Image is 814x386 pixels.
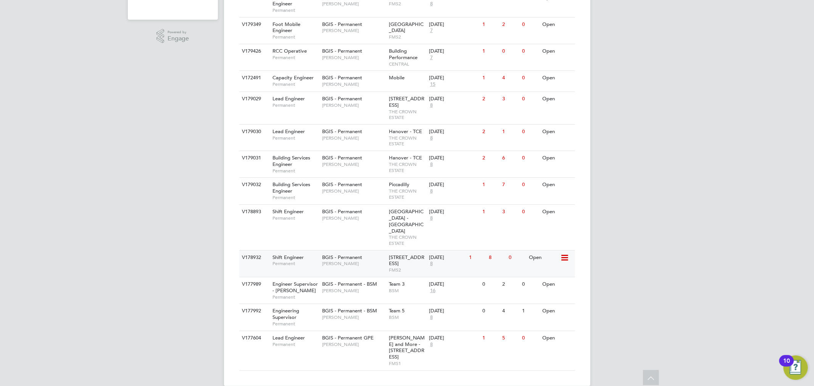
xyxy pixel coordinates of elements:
div: Open [540,304,574,318]
a: Powered byEngage [156,29,189,43]
span: BGIS - Permanent [322,208,362,215]
div: 8 [487,251,507,265]
span: Mobile [389,74,405,81]
div: [DATE] [429,254,465,261]
div: Open [527,251,560,265]
div: [DATE] [429,281,479,288]
span: BGIS - Permanent [322,74,362,81]
div: V179030 [240,125,267,139]
span: Engage [168,35,189,42]
div: V172491 [240,71,267,85]
div: 0 [521,125,540,139]
div: 0 [500,44,520,58]
span: Shift Engineer [272,254,304,261]
span: 8 [429,1,434,7]
div: 4 [500,304,520,318]
div: 2 [480,151,500,165]
span: RCC Operative [272,48,307,54]
span: Lead Engineer [272,335,305,341]
span: [PERSON_NAME] [322,55,385,61]
span: THE CROWN ESTATE [389,135,425,147]
span: FMS2 [389,34,425,40]
div: 2 [480,125,500,139]
div: 1 [480,178,500,192]
span: BGIS - Permanent [322,128,362,135]
span: Team 3 [389,281,405,287]
span: [PERSON_NAME] [322,288,385,294]
span: BGIS - Permanent [322,48,362,54]
div: Open [540,277,574,291]
span: [GEOGRAPHIC_DATA] [389,21,424,34]
span: [PERSON_NAME] [322,188,385,194]
div: [DATE] [429,209,479,215]
span: [PERSON_NAME] [322,1,385,7]
div: 0 [521,44,540,58]
div: 5 [500,331,520,345]
span: Permanent [272,7,318,13]
span: [PERSON_NAME] [322,135,385,141]
span: BGIS - Permanent - BSM [322,281,377,287]
span: Engineering Supervisor [272,307,299,320]
div: [DATE] [429,335,479,341]
span: Building Services Engineer [272,154,310,167]
div: 0 [521,178,540,192]
button: Open Resource Center, 10 new notifications [783,355,808,380]
span: THE CROWN ESTATE [389,161,425,173]
span: [PERSON_NAME] and More - [STREET_ADDRESS] [389,335,425,360]
span: [GEOGRAPHIC_DATA] - [GEOGRAPHIC_DATA] [389,208,424,234]
div: 7 [500,178,520,192]
span: 16 [429,288,437,294]
span: Permanent [272,34,318,40]
div: 0 [480,304,500,318]
span: Capacity Engineer [272,74,314,81]
span: [PERSON_NAME] [322,261,385,267]
span: BSM [389,314,425,320]
div: Open [540,178,574,192]
span: BGIS - Permanent [322,95,362,102]
span: Powered by [168,29,189,35]
span: BGIS - Permanent [322,154,362,161]
span: Hanover - TCE [389,128,422,135]
div: [DATE] [429,96,479,102]
div: 0 [521,277,540,291]
div: Open [540,151,574,165]
span: FMS1 [389,360,425,367]
div: 0 [521,18,540,32]
span: THE CROWN ESTATE [389,109,425,121]
span: [PERSON_NAME] [322,341,385,347]
div: V177992 [240,304,267,318]
div: V179029 [240,92,267,106]
span: BGIS - Permanent [322,254,362,261]
span: BGIS - Permanent - BSM [322,307,377,314]
span: [PERSON_NAME] [322,81,385,87]
span: Permanent [272,321,318,327]
span: Engineer Supervisor - [PERSON_NAME] [272,281,318,294]
div: 2 [480,92,500,106]
div: V179032 [240,178,267,192]
span: BGIS - Permanent GPE [322,335,374,341]
span: Permanent [272,294,318,300]
span: Piccadilly [389,181,409,188]
span: FMS2 [389,1,425,7]
span: Building Services Engineer [272,181,310,194]
span: 8 [429,188,434,195]
div: 6 [500,151,520,165]
span: Lead Engineer [272,128,305,135]
div: V178932 [240,251,267,265]
span: [PERSON_NAME] [322,27,385,34]
div: 3 [500,92,520,106]
div: 0 [521,205,540,219]
span: Permanent [272,195,318,201]
span: Permanent [272,81,318,87]
span: [PERSON_NAME] [322,314,385,320]
div: Open [540,44,574,58]
div: [DATE] [429,155,479,161]
span: Building Performance [389,48,417,61]
span: [PERSON_NAME] [322,215,385,221]
span: BGIS - Permanent [322,21,362,27]
span: 8 [429,135,434,142]
span: [STREET_ADDRESS] [389,95,424,108]
span: 7 [429,27,434,34]
div: Open [540,92,574,106]
div: V179426 [240,44,267,58]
